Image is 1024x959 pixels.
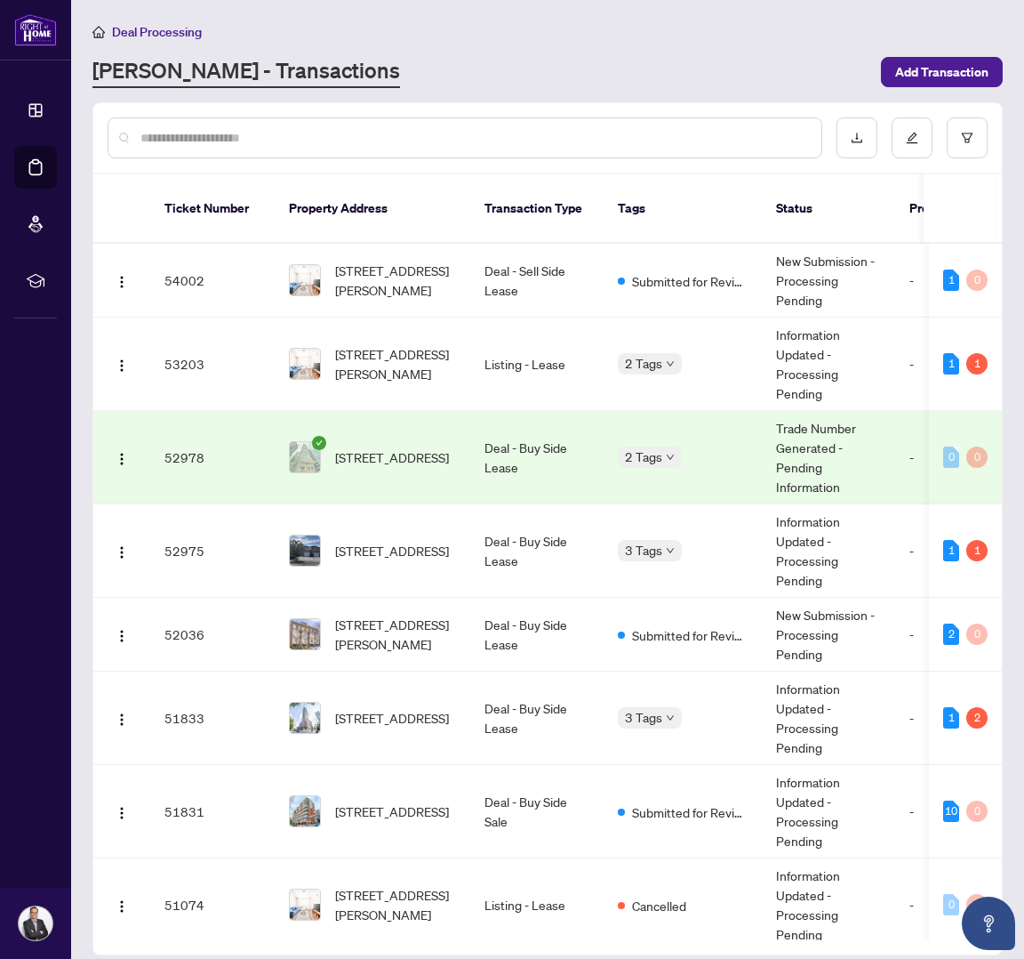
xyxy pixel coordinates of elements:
[115,713,129,727] img: Logo
[881,57,1003,87] button: Add Transaction
[115,452,129,466] img: Logo
[947,117,988,158] button: filter
[762,244,895,318] td: New Submission - Processing Pending
[625,540,662,560] span: 3 Tags
[762,765,895,858] td: Information Updated - Processing Pending
[895,318,1002,411] td: -
[895,598,1002,672] td: -
[150,174,275,244] th: Ticket Number
[150,244,275,318] td: 54002
[962,897,1015,950] button: Open asap
[632,625,748,645] span: Submitted for Review
[632,802,748,822] span: Submitted for Review
[895,765,1002,858] td: -
[115,545,129,560] img: Logo
[762,174,895,244] th: Status
[851,132,863,144] span: download
[108,266,136,294] button: Logo
[966,624,988,645] div: 0
[312,436,326,450] span: check-circle
[943,270,959,291] div: 1
[943,540,959,561] div: 1
[762,672,895,765] td: Information Updated - Processing Pending
[895,858,1002,952] td: -
[19,907,52,940] img: Profile Icon
[14,13,57,46] img: logo
[108,350,136,378] button: Logo
[892,117,932,158] button: edit
[115,629,129,643] img: Logo
[625,447,662,467] span: 2 Tags
[470,174,604,244] th: Transaction Type
[115,806,129,820] img: Logo
[150,411,275,504] td: 52978
[335,885,456,924] span: [STREET_ADDRESS][PERSON_NAME]
[115,359,129,373] img: Logo
[108,443,136,471] button: Logo
[335,802,449,821] span: [STREET_ADDRESS]
[470,598,604,672] td: Deal - Buy Side Lease
[335,261,456,300] span: [STREET_ADDRESS][PERSON_NAME]
[150,504,275,598] td: 52975
[895,672,1002,765] td: -
[290,265,320,295] img: thumbnail-img
[762,598,895,672] td: New Submission - Processing Pending
[943,624,959,645] div: 2
[961,132,973,144] span: filter
[906,132,918,144] span: edit
[966,447,988,468] div: 0
[632,896,686,915] span: Cancelled
[290,442,320,472] img: thumbnail-img
[943,353,959,375] div: 1
[666,359,675,368] span: down
[108,890,136,919] button: Logo
[943,447,959,468] div: 0
[335,615,456,654] span: [STREET_ADDRESS][PERSON_NAME]
[836,117,877,158] button: download
[470,672,604,765] td: Deal - Buy Side Lease
[108,536,136,565] button: Logo
[943,801,959,822] div: 10
[470,858,604,952] td: Listing - Lease
[115,275,129,289] img: Logo
[108,704,136,732] button: Logo
[290,619,320,649] img: thumbnail-img
[943,894,959,915] div: 0
[895,244,1002,318] td: -
[762,858,895,952] td: Information Updated - Processing Pending
[666,546,675,555] span: down
[470,411,604,504] td: Deal - Buy Side Lease
[625,353,662,374] span: 2 Tags
[92,56,400,88] a: [PERSON_NAME] - Transactions
[762,411,895,504] td: Trade Number Generated - Pending Information
[150,318,275,411] td: 53203
[895,504,1002,598] td: -
[966,540,988,561] div: 1
[290,796,320,826] img: thumbnail-img
[290,349,320,379] img: thumbnail-img
[604,174,762,244] th: Tags
[150,765,275,858] td: 51831
[150,672,275,765] td: 51833
[470,244,604,318] td: Deal - Sell Side Lease
[335,708,449,728] span: [STREET_ADDRESS]
[666,453,675,462] span: down
[895,411,1002,504] td: -
[895,174,1002,244] th: Project Name
[335,541,449,560] span: [STREET_ADDRESS]
[966,801,988,822] div: 0
[666,713,675,722] span: down
[108,620,136,649] button: Logo
[762,504,895,598] td: Information Updated - Processing Pending
[290,703,320,733] img: thumbnail-img
[335,344,456,383] span: [STREET_ADDRESS][PERSON_NAME]
[470,318,604,411] td: Listing - Lease
[470,765,604,858] td: Deal - Buy Side Sale
[470,504,604,598] td: Deal - Buy Side Lease
[92,26,105,38] span: home
[335,447,449,467] span: [STREET_ADDRESS]
[290,890,320,920] img: thumbnail-img
[966,894,988,915] div: 0
[966,353,988,375] div: 1
[112,24,202,40] span: Deal Processing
